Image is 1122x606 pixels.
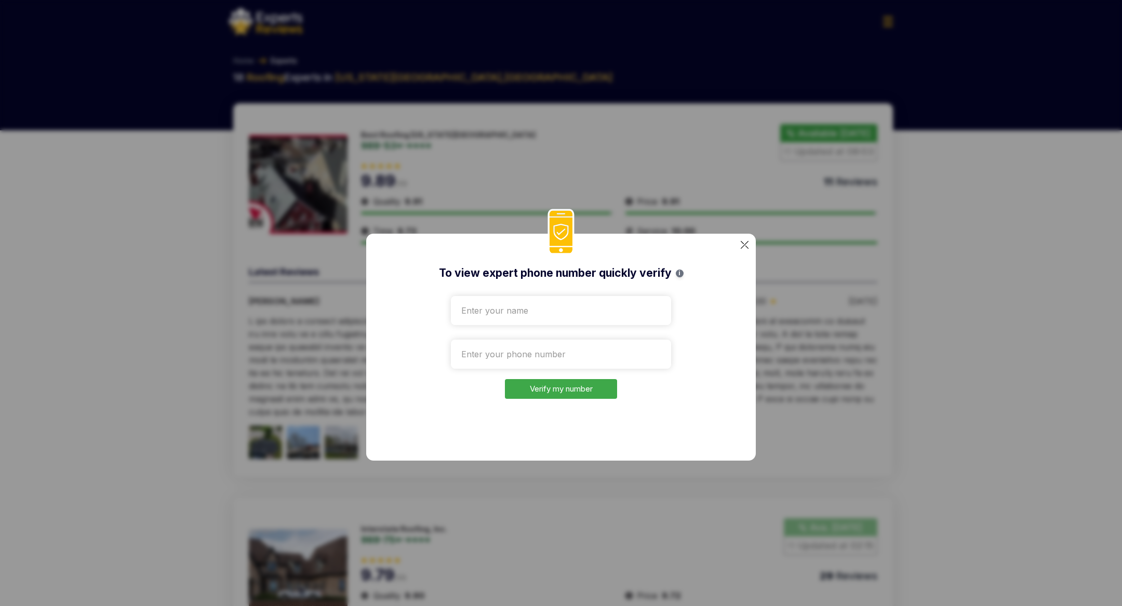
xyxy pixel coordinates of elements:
[918,235,1122,606] iframe: OpenWidget widget
[451,340,671,369] input: Enter your phone number
[547,209,575,255] img: phoneIcon
[451,296,671,325] input: Enter your name
[676,270,684,277] span: i
[741,241,749,249] img: categoryImgae
[390,265,732,281] h2: To view expert phone number quickly verify
[505,379,617,399] button: Verify my number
